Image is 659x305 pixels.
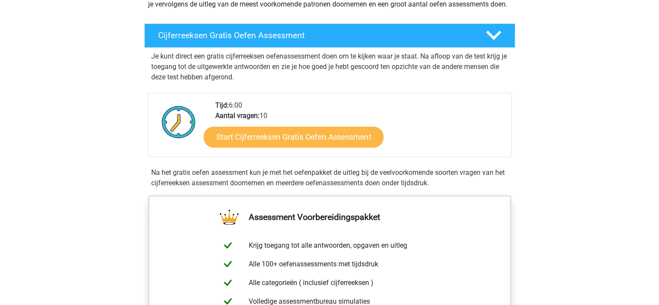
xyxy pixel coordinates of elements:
div: 6:00 10 [209,100,511,157]
b: Aantal vragen: [215,112,260,120]
h4: Cijferreeksen Gratis Oefen Assessment [158,30,472,40]
img: Klok [157,100,201,144]
b: Tijd: [215,101,229,109]
a: Cijferreeksen Gratis Oefen Assessment [141,23,519,48]
a: Start Cijferreeksen Gratis Oefen Assessment [204,126,383,147]
div: Na het gratis oefen assessment kun je met het oefenpakket de uitleg bij de veelvoorkomende soorte... [148,167,512,188]
p: Je kunt direct een gratis cijferreeksen oefenassessment doen om te kijken waar je staat. Na afloo... [151,51,508,82]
